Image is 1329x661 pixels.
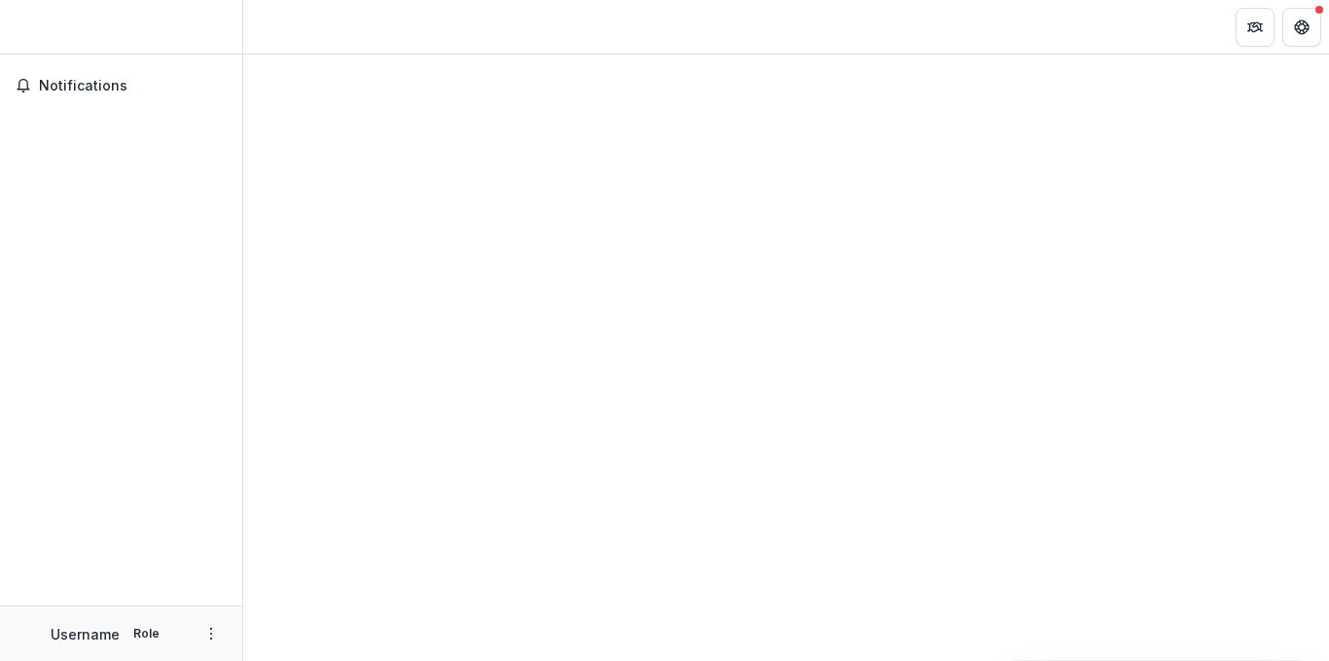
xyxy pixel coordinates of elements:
button: Notifications [8,70,234,101]
button: Partners [1236,8,1275,47]
p: Username [51,624,120,644]
button: More [199,622,223,645]
span: Notifications [39,78,227,94]
button: Get Help [1282,8,1321,47]
p: Role [127,625,165,643]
